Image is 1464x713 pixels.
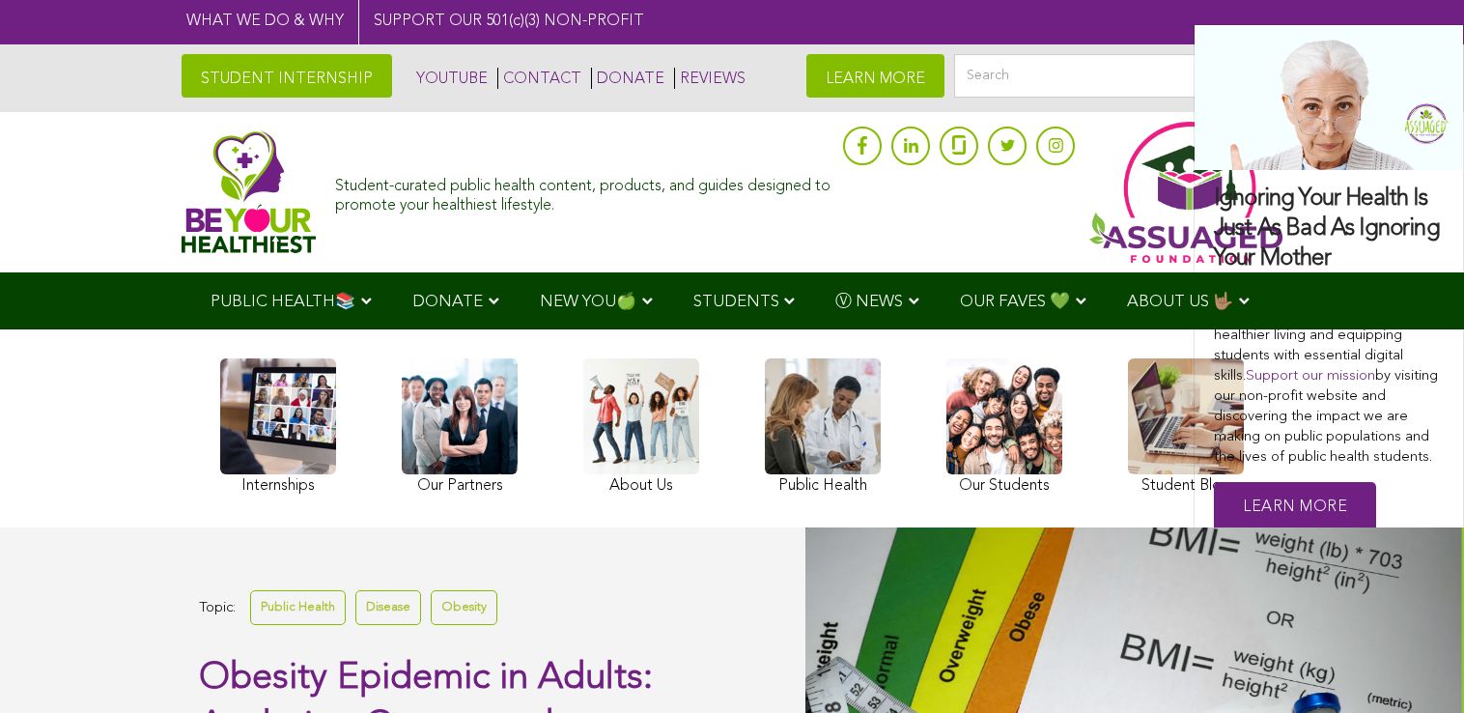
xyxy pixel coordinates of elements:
[199,595,236,621] span: Topic:
[355,590,421,624] a: Disease
[1127,294,1233,310] span: ABOUT US 🤟🏽
[411,68,488,89] a: YOUTUBE
[412,294,483,310] span: DONATE
[182,130,316,253] img: Assuaged
[1214,482,1376,533] a: Learn More
[250,590,346,624] a: Public Health
[540,294,636,310] span: NEW YOU🍏
[835,294,903,310] span: Ⓥ NEWS
[954,54,1282,98] input: Search
[497,68,581,89] a: CONTACT
[182,272,1282,329] div: Navigation Menu
[960,294,1070,310] span: OUR FAVES 💚
[806,54,944,98] a: LEARN MORE
[1089,122,1282,263] img: Assuaged App
[211,294,355,310] span: PUBLIC HEALTH📚
[693,294,779,310] span: STUDENTS
[1367,620,1464,713] iframe: Chat Widget
[431,590,497,624] a: Obesity
[674,68,746,89] a: REVIEWS
[952,135,966,155] img: glassdoor
[335,168,833,214] div: Student-curated public health content, products, and guides designed to promote your healthiest l...
[182,54,392,98] a: STUDENT INTERNSHIP
[591,68,664,89] a: DONATE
